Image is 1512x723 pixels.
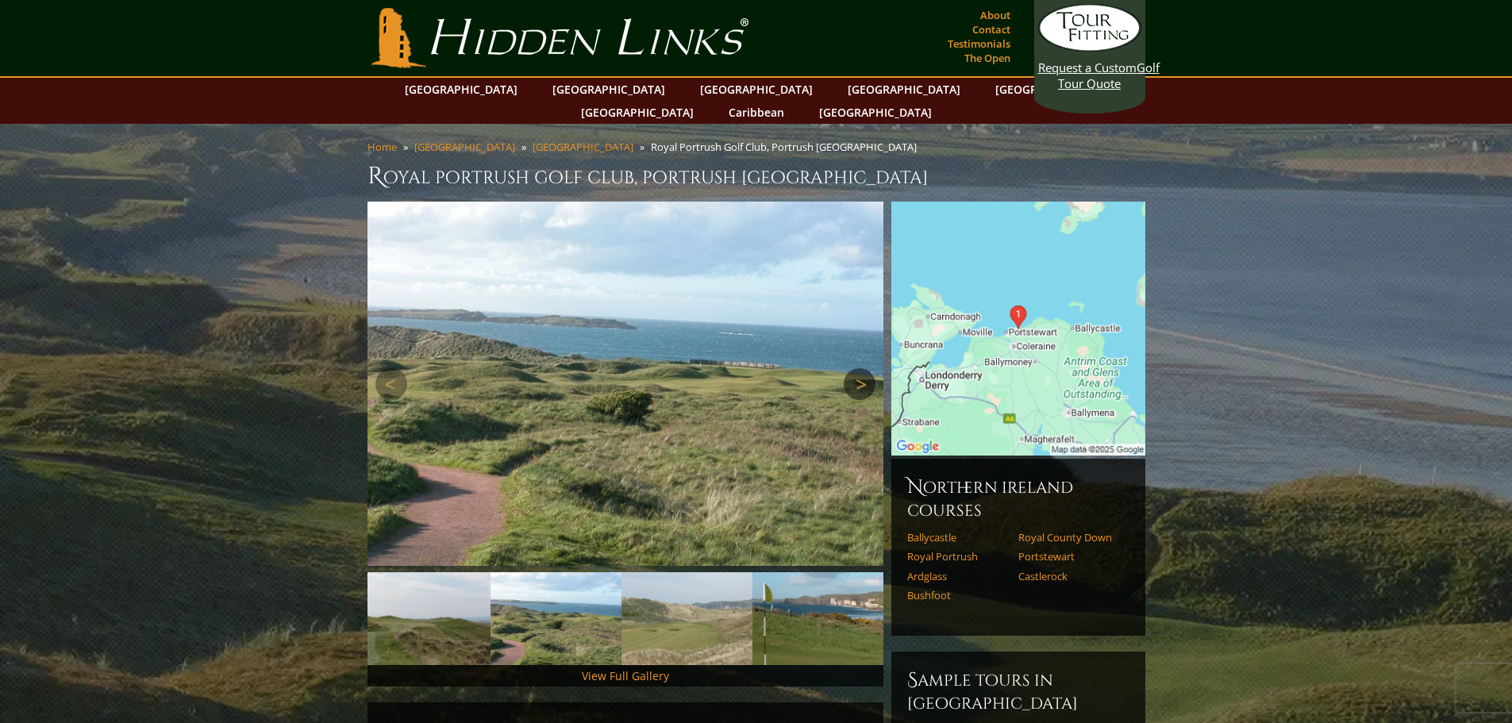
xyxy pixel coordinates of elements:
[582,668,669,683] a: View Full Gallery
[573,101,702,124] a: [GEOGRAPHIC_DATA]
[844,368,875,400] a: Next
[907,531,1008,544] a: Ballycastle
[1018,531,1119,544] a: Royal County Down
[692,78,821,101] a: [GEOGRAPHIC_DATA]
[1038,60,1137,75] span: Request a Custom
[944,33,1014,55] a: Testimonials
[811,101,940,124] a: [GEOGRAPHIC_DATA]
[1018,550,1119,563] a: Portstewart
[891,202,1145,456] img: Google Map of Royal Portrush Golf Club, Portrush, Northern Ireland, United Kingdom
[987,78,1116,101] a: [GEOGRAPHIC_DATA]
[907,667,1129,714] h6: Sample Tours in [GEOGRAPHIC_DATA]
[414,140,515,154] a: [GEOGRAPHIC_DATA]
[968,18,1014,40] a: Contact
[907,589,1008,602] a: Bushfoot
[840,78,968,101] a: [GEOGRAPHIC_DATA]
[907,570,1008,583] a: Ardglass
[544,78,673,101] a: [GEOGRAPHIC_DATA]
[367,140,397,154] a: Home
[960,47,1014,69] a: The Open
[397,78,525,101] a: [GEOGRAPHIC_DATA]
[375,368,407,400] a: Previous
[907,475,1129,521] h6: Northern Ireland Courses
[651,140,923,154] li: Royal Portrush Golf Club, Portrush [GEOGRAPHIC_DATA]
[721,101,792,124] a: Caribbean
[367,160,1145,192] h1: Royal Portrush Golf Club, Portrush [GEOGRAPHIC_DATA]
[1038,4,1141,91] a: Request a CustomGolf Tour Quote
[1018,570,1119,583] a: Castlerock
[976,4,1014,26] a: About
[907,550,1008,563] a: Royal Portrush
[533,140,633,154] a: [GEOGRAPHIC_DATA]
